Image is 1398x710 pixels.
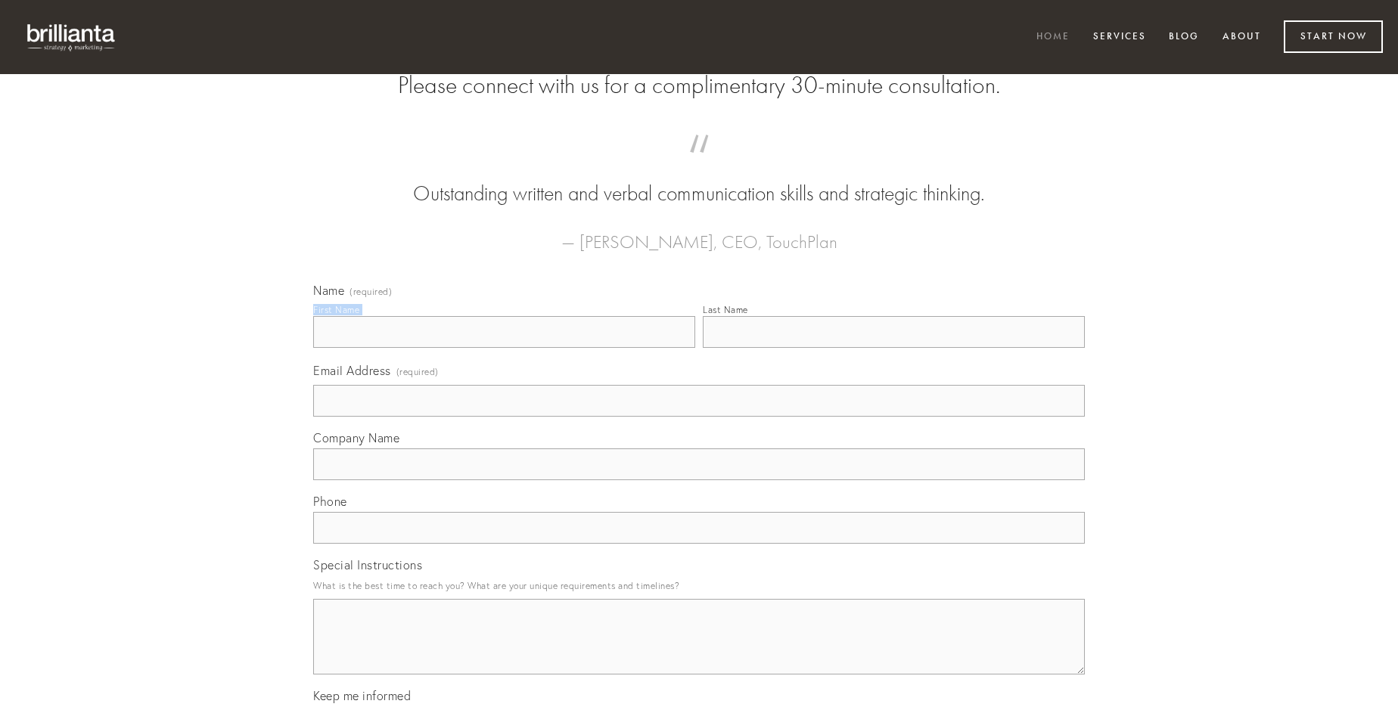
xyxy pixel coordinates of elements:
[313,557,422,572] span: Special Instructions
[313,363,391,378] span: Email Address
[313,430,399,445] span: Company Name
[313,575,1085,596] p: What is the best time to reach you? What are your unique requirements and timelines?
[1083,25,1156,50] a: Services
[1284,20,1383,53] a: Start Now
[337,150,1061,179] span: “
[1027,25,1080,50] a: Home
[313,283,344,298] span: Name
[396,361,439,382] span: (required)
[1159,25,1209,50] a: Blog
[349,287,392,296] span: (required)
[313,304,359,315] div: First Name
[15,15,129,59] img: brillianta - research, strategy, marketing
[703,304,748,315] div: Last Name
[337,150,1061,209] blockquote: Outstanding written and verbal communication skills and strategic thinking.
[313,688,411,703] span: Keep me informed
[313,71,1085,100] h2: Please connect with us for a complimentary 30-minute consultation.
[337,209,1061,257] figcaption: — [PERSON_NAME], CEO, TouchPlan
[1213,25,1271,50] a: About
[313,494,347,509] span: Phone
